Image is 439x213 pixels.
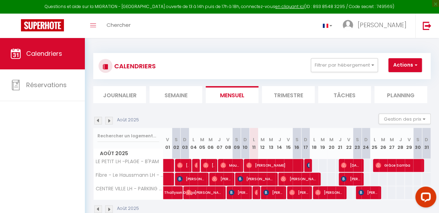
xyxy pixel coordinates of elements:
[373,136,375,143] abbr: L
[289,186,309,199] span: [PERSON_NAME]
[260,136,264,143] abbr: M
[95,159,159,164] span: LE PETIT LH -PLAGE - B'PAM
[343,20,353,30] img: ...
[416,136,419,143] abbr: S
[337,14,415,38] a: ... [PERSON_NAME]
[361,128,370,159] th: 24
[374,86,427,103] li: Planning
[278,136,281,143] abbr: J
[287,136,290,143] abbr: V
[311,58,378,72] button: Filtrer par hébergement
[262,86,315,103] li: Trimestre
[192,136,195,143] abbr: L
[321,136,325,143] abbr: M
[189,128,198,159] th: 04
[315,186,343,199] span: [PERSON_NAME]
[206,86,258,103] li: Mensuel
[267,128,276,159] th: 13
[413,128,422,159] th: 30
[26,81,67,89] span: Réservations
[387,128,396,159] th: 27
[161,186,169,199] a: Thallyson Dyego
[243,136,247,143] abbr: D
[425,136,428,143] abbr: D
[307,159,309,172] span: [PERSON_NAME]
[405,128,414,159] th: 29
[97,130,159,142] input: Rechercher un logement...
[117,205,139,212] p: Août 2025
[241,128,250,159] th: 10
[215,128,224,159] th: 07
[370,128,379,159] th: 25
[198,128,206,159] th: 05
[356,136,359,143] abbr: S
[112,58,156,74] h3: CALENDRIERS
[249,128,258,159] th: 11
[255,186,257,199] span: [PERSON_NAME] Couppoussamy
[166,136,169,143] abbr: V
[208,136,213,143] abbr: M
[275,128,284,159] th: 14
[200,136,204,143] abbr: M
[220,159,240,172] span: Mouskeba [PERSON_NAME]
[408,136,411,143] abbr: V
[229,186,248,199] span: [PERSON_NAME]
[93,86,146,103] li: Journalier
[253,136,255,143] abbr: L
[117,117,139,123] p: Août 2025
[390,136,394,143] abbr: M
[284,128,293,159] th: 15
[396,128,405,159] th: 28
[263,186,283,199] span: [PERSON_NAME]
[175,136,178,143] abbr: S
[318,86,371,103] li: Tâches
[172,128,181,159] th: 02
[293,128,301,159] th: 16
[379,128,388,159] th: 26
[237,172,274,185] span: [PERSON_NAME]
[304,136,307,143] abbr: D
[218,136,221,143] abbr: J
[275,3,304,9] a: en cliquant ici
[269,136,273,143] abbr: M
[95,173,164,178] span: Fibre - Le Haussmann LH - B'PAM
[319,128,327,159] th: 19
[310,128,319,159] th: 18
[212,172,231,185] span: [PERSON_NAME]
[203,159,214,172] span: [PERSON_NAME]
[301,128,310,159] th: 17
[21,19,64,31] img: Super Booking
[353,128,362,159] th: 23
[181,128,189,159] th: 03
[381,136,385,143] abbr: M
[164,182,196,196] span: Thallyson Dyego
[224,128,232,159] th: 08
[26,49,62,58] span: Calendriers
[423,21,431,30] img: logout
[295,136,299,143] abbr: S
[341,172,360,185] span: [PERSON_NAME]
[358,21,407,29] span: [PERSON_NAME]
[235,136,238,143] abbr: S
[195,159,197,172] span: [PERSON_NAME]
[344,128,353,159] th: 22
[341,159,360,172] span: [DATE] Gonkartsang
[358,186,378,199] span: [PERSON_NAME]
[329,136,334,143] abbr: M
[410,184,439,213] iframe: LiveChat chat widget
[101,14,136,38] a: Chercher
[186,186,222,199] span: [PERSON_NAME]
[364,136,368,143] abbr: D
[375,159,420,172] span: Grâce Samba
[94,149,163,159] span: Août 2025
[258,128,267,159] th: 12
[177,172,205,185] span: [PERSON_NAME]
[163,128,172,159] th: 01
[313,136,315,143] abbr: L
[226,136,229,143] abbr: V
[422,128,431,159] th: 31
[149,86,202,103] li: Semaine
[183,136,186,143] abbr: D
[339,136,342,143] abbr: J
